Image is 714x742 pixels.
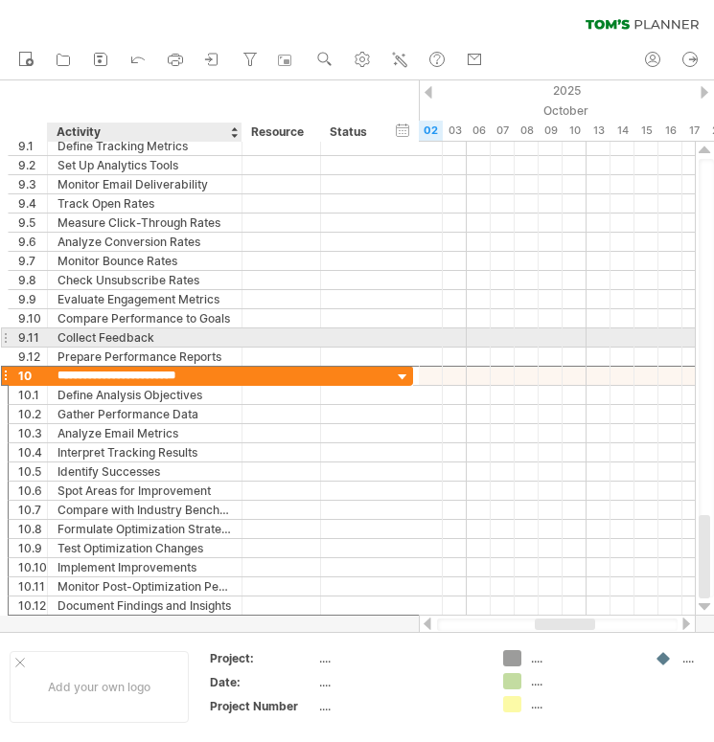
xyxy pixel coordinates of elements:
[539,121,563,141] div: Thursday, 9 October 2025
[18,290,47,308] div: 9.9
[58,482,232,500] div: Spot Areas for Improvement
[18,577,47,596] div: 10.11
[58,424,232,442] div: Analyze Email Metrics
[58,137,232,155] div: Define Tracking Metrics
[563,121,587,141] div: Friday, 10 October 2025
[58,290,232,308] div: Evaluate Engagement Metrics
[18,214,47,232] div: 9.5
[18,367,47,385] div: 10
[531,650,635,666] div: ....
[18,520,47,538] div: 10.8
[58,596,232,615] div: Document Findings and Insights
[18,271,47,289] div: 9.8
[18,424,47,442] div: 10.3
[18,328,47,347] div: 9.11
[18,309,47,327] div: 9.10
[18,443,47,461] div: 10.4
[18,539,47,557] div: 10.9
[330,123,372,142] div: Status
[18,501,47,519] div: 10.7
[251,123,310,142] div: Resource
[58,520,232,538] div: Formulate Optimization Strategies
[18,175,47,193] div: 9.3
[18,462,47,481] div: 10.5
[419,121,443,141] div: Thursday, 2 October 2025
[58,577,232,596] div: Monitor Post-Optimization Performance
[18,252,47,270] div: 9.7
[58,271,232,289] div: Check Unsubscribe Rates
[58,558,232,576] div: Implement Improvements
[531,696,635,712] div: ....
[58,501,232,519] div: Compare with Industry Benchmarks
[18,156,47,174] div: 9.2
[58,443,232,461] div: Interpret Tracking Results
[18,482,47,500] div: 10.6
[658,121,682,141] div: Thursday, 16 October 2025
[58,348,232,366] div: Prepare Performance Reports
[58,156,232,174] div: Set Up Analytics Tools
[58,194,232,213] div: Track Open Rates
[210,698,315,714] div: Project Number
[58,328,232,347] div: Collect Feedback
[319,698,480,714] div: ....
[58,309,232,327] div: Compare Performance to Goals
[682,121,706,141] div: Friday, 17 October 2025
[491,121,515,141] div: Tuesday, 7 October 2025
[58,233,232,251] div: Analyze Conversion Rates
[319,674,480,690] div: ....
[18,137,47,155] div: 9.1
[57,123,231,142] div: Activity
[210,650,315,666] div: Project:
[531,673,635,689] div: ....
[58,539,232,557] div: Test Optimization Changes
[18,233,47,251] div: 9.6
[58,214,232,232] div: Measure Click-Through Rates
[18,348,47,366] div: 9.12
[634,121,658,141] div: Wednesday, 15 October 2025
[18,194,47,213] div: 9.4
[18,386,47,404] div: 10.1
[18,596,47,615] div: 10.12
[319,650,480,666] div: ....
[58,252,232,270] div: Monitor Bounce Rates
[58,462,232,481] div: Identify Successes
[58,175,232,193] div: Monitor Email Deliverability
[58,405,232,423] div: Gather Performance Data
[58,386,232,404] div: Define Analysis Objectives
[18,558,47,576] div: 10.10
[587,121,610,141] div: Monday, 13 October 2025
[467,121,491,141] div: Monday, 6 October 2025
[18,405,47,423] div: 10.2
[443,121,467,141] div: Friday, 3 October 2025
[515,121,539,141] div: Wednesday, 8 October 2025
[10,651,189,723] div: Add your own logo
[210,674,315,690] div: Date:
[610,121,634,141] div: Tuesday, 14 October 2025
